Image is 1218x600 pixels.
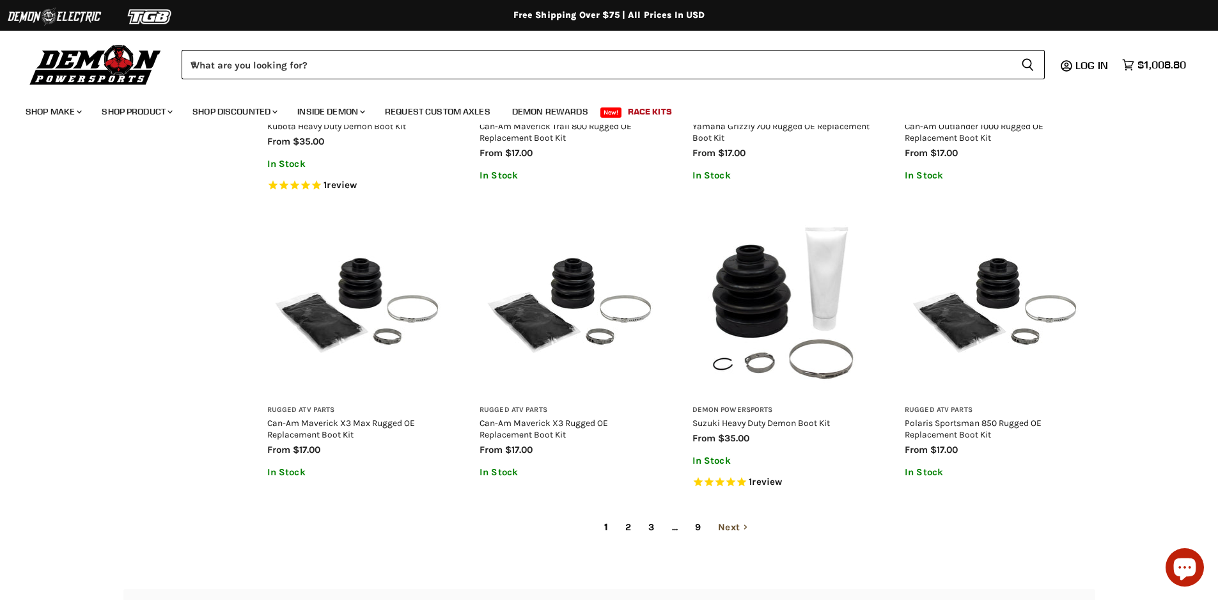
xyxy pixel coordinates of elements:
span: 1 reviews [324,179,357,191]
span: from [905,444,928,455]
span: New! [600,107,622,118]
span: $17.00 [293,444,320,455]
a: Next [711,516,755,539]
form: Product [182,50,1045,79]
img: Can-Am Maverick X3 Rugged OE Replacement Boot Kit [480,215,660,396]
ul: Main menu [16,93,1183,125]
span: review [327,179,357,191]
a: Request Custom Axles [375,99,500,125]
a: Can-Am Outlander 1000 Rugged OE Replacement Boot Kit [905,121,1043,143]
p: In Stock [480,467,660,478]
span: from [692,432,715,444]
a: Race Kits [618,99,682,125]
button: Search [1011,50,1045,79]
img: Demon Powersports [26,42,166,87]
a: 3 [641,516,661,539]
a: Yamaha Grizzly 700 Rugged OE Replacement Boot Kit [692,121,870,143]
span: from [267,444,290,455]
img: Can-Am Maverick X3 Max Rugged OE Replacement Boot Kit [267,215,448,396]
img: Demon Electric Logo 2 [6,4,102,29]
p: In Stock [267,467,448,478]
span: $17.00 [930,444,958,455]
a: Kubota Heavy Duty Demon Boot Kit [267,121,406,131]
span: 1 reviews [749,476,782,487]
a: 9 [688,516,708,539]
inbox-online-store-chat: Shopify online store chat [1162,548,1208,590]
span: Rated 5.0 out of 5 stars 1 reviews [267,179,448,193]
a: Log in [1070,59,1116,71]
span: from [480,444,503,455]
a: Shop Discounted [183,99,285,125]
span: $17.00 [505,444,533,455]
img: TGB Logo 2 [102,4,198,29]
span: review [752,476,782,487]
h3: Rugged ATV Parts [267,406,448,415]
a: Can-Am Maverick X3 Rugged OE Replacement Boot Kit [480,418,608,439]
a: Polaris Sportsman 850 Rugged OE Replacement Boot Kit [905,418,1042,439]
a: 2 [618,516,638,539]
a: Suzuki Heavy Duty Demon Boot Kit [692,418,830,428]
span: from [267,136,290,147]
span: $17.00 [718,147,746,159]
p: In Stock [905,467,1086,478]
a: Can-Am Maverick X3 Max Rugged OE Replacement Boot Kit [267,418,415,439]
span: from [692,147,715,159]
span: Log in [1075,59,1108,72]
p: In Stock [692,455,873,466]
span: 1 [597,516,615,539]
span: $17.00 [505,147,533,159]
span: $1,008.80 [1137,59,1186,71]
p: In Stock [905,170,1086,181]
input: When autocomplete results are available use up and down arrows to review and enter to select [182,50,1011,79]
span: Rated 5.0 out of 5 stars 1 reviews [692,476,873,489]
span: $35.00 [718,432,749,444]
h3: Rugged ATV Parts [480,406,660,415]
p: In Stock [480,170,660,181]
a: Inside Demon [288,99,373,125]
p: In Stock [692,170,873,181]
span: from [480,147,503,159]
a: Shop Make [16,99,90,125]
span: $17.00 [930,147,958,159]
img: Polaris Sportsman 850 Rugged OE Replacement Boot Kit [905,215,1086,396]
h3: Rugged ATV Parts [905,406,1086,415]
a: Shop Product [92,99,180,125]
a: Demon Rewards [503,99,598,125]
a: $1,008.80 [1116,56,1192,74]
p: In Stock [267,159,448,170]
span: from [905,147,928,159]
div: Free Shipping Over $75 | All Prices In USD [98,10,1121,21]
span: ... [665,516,685,539]
span: $35.00 [293,136,324,147]
h3: Demon Powersports [692,406,873,415]
img: Suzuki Heavy Duty Demon Boot Kit [692,215,873,396]
a: Can-Am Maverick Trail 800 Rugged OE Replacement Boot Kit [480,121,632,143]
